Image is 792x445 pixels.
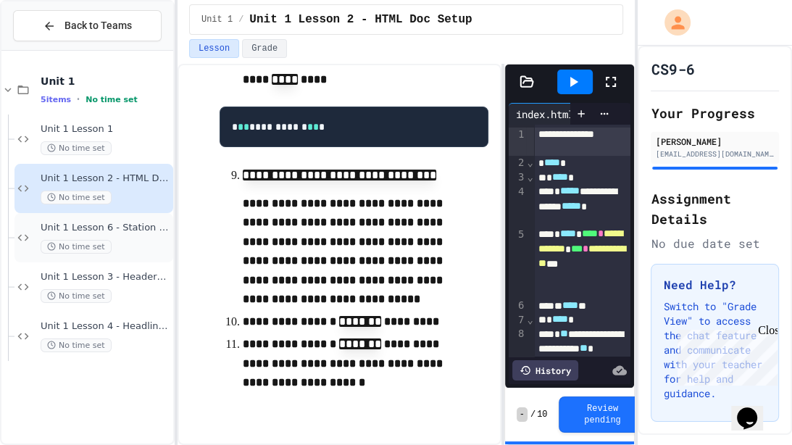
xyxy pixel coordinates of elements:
iframe: chat widget [672,324,778,386]
span: Unit 1 Lesson 6 - Station Activity [41,222,170,234]
div: 8 [509,327,527,384]
span: Unit 1 Lesson 2 - HTML Doc Setup [249,11,472,28]
span: Unit 1 Lesson 3 - Headers and Paragraph tags [41,271,170,283]
span: Fold line [526,157,533,168]
span: 5 items [41,95,71,104]
span: Back to Teams [64,18,132,33]
div: [PERSON_NAME] [655,135,775,148]
span: Unit 1 Lesson 4 - Headlines Lab [41,320,170,333]
span: Unit 1 [41,75,170,88]
span: No time set [41,191,112,204]
span: No time set [41,141,112,155]
div: No due date set [651,235,779,252]
span: Unit 1 Lesson 1 [41,123,170,136]
button: Review pending [559,396,646,433]
span: - [517,407,528,422]
div: My Account [649,6,694,39]
span: / [238,14,243,25]
iframe: chat widget [731,387,778,431]
span: / [530,409,535,420]
div: History [512,360,578,380]
h3: Need Help? [663,276,767,294]
div: 4 [509,185,527,228]
span: Unit 1 Lesson 2 - HTML Doc Setup [41,172,170,185]
span: No time set [41,289,112,303]
div: index.html [509,107,581,122]
span: Fold line [526,314,533,325]
span: No time set [41,338,112,352]
div: [EMAIL_ADDRESS][DOMAIN_NAME] [655,149,775,159]
span: Fold line [526,171,533,183]
span: No time set [41,240,112,254]
span: 10 [537,409,547,420]
button: Back to Teams [13,10,162,41]
div: index.html [509,103,599,125]
p: Switch to "Grade View" to access the chat feature and communicate with your teacher for help and ... [663,299,767,401]
div: 1 [509,128,527,156]
div: 2 [509,156,527,170]
span: • [77,93,80,105]
span: Unit 1 [201,14,233,25]
span: No time set [86,95,138,104]
div: 5 [509,228,527,299]
div: 3 [509,170,527,185]
h1: CS9-6 [651,59,694,79]
h2: Assignment Details [651,188,779,229]
div: 7 [509,313,527,328]
div: 6 [509,299,527,313]
button: Grade [242,39,287,58]
button: Lesson [189,39,239,58]
div: Chat with us now!Close [6,6,100,92]
h2: Your Progress [651,103,779,123]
